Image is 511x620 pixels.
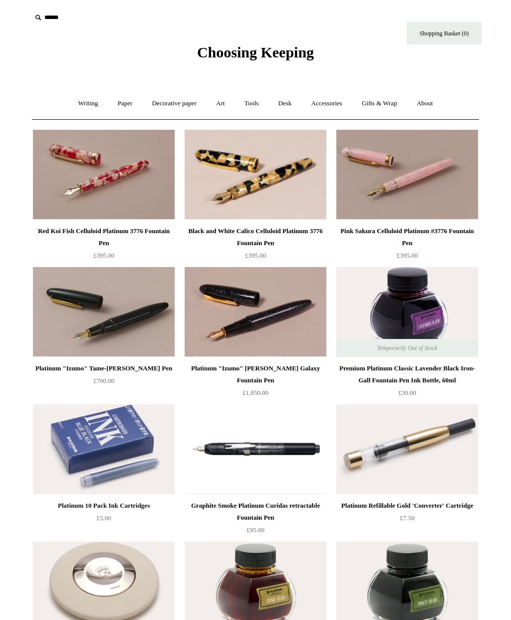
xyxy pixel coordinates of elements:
img: Black and White Calico Celluloid Platinum 3776 Fountain Pen [185,130,326,220]
a: Decorative paper [143,90,206,117]
a: Platinum Refillable Gold 'Converter' Cartridge Platinum Refillable Gold 'Converter' Cartridge [336,404,478,494]
img: Platinum "Izumo" Tame-nuri Fountain Pen [33,267,175,357]
span: £30.00 [398,389,416,396]
div: Pink Sakura Celluloid Platinum #3776 Fountain Pen [339,225,476,249]
div: Platinum 10 Pack Ink Cartridges [35,500,172,512]
img: Platinum 10 Pack Ink Cartridges [33,404,175,494]
a: Platinum Refillable Gold 'Converter' Cartridge £7.50 [336,500,478,541]
div: Platinum Refillable Gold 'Converter' Cartridge [339,500,476,512]
a: Platinum 10 Pack Ink Cartridges £5.00 [33,500,175,541]
div: Red Koi Fish Celluloid Platinum 3776 Fountain Pen [35,225,172,249]
a: Writing [69,90,107,117]
a: Art [207,90,234,117]
span: £5.00 [96,514,111,522]
span: Temporarily Out of Stock [367,339,447,357]
a: Gifts & Wrap [353,90,406,117]
a: Black and White Calico Celluloid Platinum 3776 Fountain Pen Black and White Calico Celluloid Plat... [185,130,326,220]
a: Premium Platinum Classic Lavender Black Iron-Gall Fountain Pen Ink Bottle, 60ml £30.00 [336,362,478,403]
span: £95.00 [247,526,264,534]
a: Desk [269,90,301,117]
a: Tools [236,90,268,117]
a: Red Koi Fish Celluloid Platinum 3776 Fountain Pen £395.00 [33,225,175,266]
img: Premium Platinum Classic Lavender Black Iron-Gall Fountain Pen Ink Bottle, 60ml [336,267,478,357]
a: Platinum "Izumo" [PERSON_NAME] Galaxy Fountain Pen £1,850.00 [185,362,326,403]
a: Red Koi Fish Celluloid Platinum 3776 Fountain Pen Red Koi Fish Celluloid Platinum 3776 Fountain Pen [33,130,175,220]
span: £1,850.00 [243,389,268,396]
img: Platinum "Izumo" Raden Galaxy Fountain Pen [185,267,326,357]
a: About [408,90,442,117]
a: Platinum 10 Pack Ink Cartridges Platinum 10 Pack Ink Cartridges [33,404,175,494]
a: Shopping Basket (0) [407,22,482,44]
img: Red Koi Fish Celluloid Platinum 3776 Fountain Pen [33,130,175,220]
div: Black and White Calico Celluloid Platinum 3776 Fountain Pen [187,225,324,249]
img: Graphite Smoke Platinum Curidas retractable Fountain Pen [185,404,326,494]
a: Graphite Smoke Platinum Curidas retractable Fountain Pen Graphite Smoke Platinum Curidas retracta... [185,404,326,494]
span: £395.00 [245,252,266,259]
span: £700.00 [93,377,114,384]
img: Pink Sakura Celluloid Platinum #3776 Fountain Pen [336,130,478,220]
a: Platinum "Izumo" Raden Galaxy Fountain Pen Platinum "Izumo" Raden Galaxy Fountain Pen [185,267,326,357]
a: Black and White Calico Celluloid Platinum 3776 Fountain Pen £395.00 [185,225,326,266]
a: Platinum "Izumo" Tame-[PERSON_NAME] Pen £700.00 [33,362,175,403]
img: Platinum Refillable Gold 'Converter' Cartridge [336,404,478,494]
a: Premium Platinum Classic Lavender Black Iron-Gall Fountain Pen Ink Bottle, 60ml Premium Platinum ... [336,267,478,357]
span: Choosing Keeping [197,44,314,60]
span: £395.00 [397,252,418,259]
a: Platinum "Izumo" Tame-nuri Fountain Pen Platinum "Izumo" Tame-nuri Fountain Pen [33,267,175,357]
div: Platinum "Izumo" Tame-[PERSON_NAME] Pen [35,362,172,374]
div: Platinum "Izumo" [PERSON_NAME] Galaxy Fountain Pen [187,362,324,386]
a: Choosing Keeping [197,52,314,59]
span: £395.00 [93,252,114,259]
div: Graphite Smoke Platinum Curidas retractable Fountain Pen [187,500,324,524]
a: Accessories [302,90,351,117]
span: £7.50 [400,514,414,522]
a: Pink Sakura Celluloid Platinum #3776 Fountain Pen £395.00 [336,225,478,266]
a: Graphite Smoke Platinum Curidas retractable Fountain Pen £95.00 [185,500,326,541]
div: Premium Platinum Classic Lavender Black Iron-Gall Fountain Pen Ink Bottle, 60ml [339,362,476,386]
a: Pink Sakura Celluloid Platinum #3776 Fountain Pen Pink Sakura Celluloid Platinum #3776 Fountain Pen [336,130,478,220]
a: Paper [109,90,142,117]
